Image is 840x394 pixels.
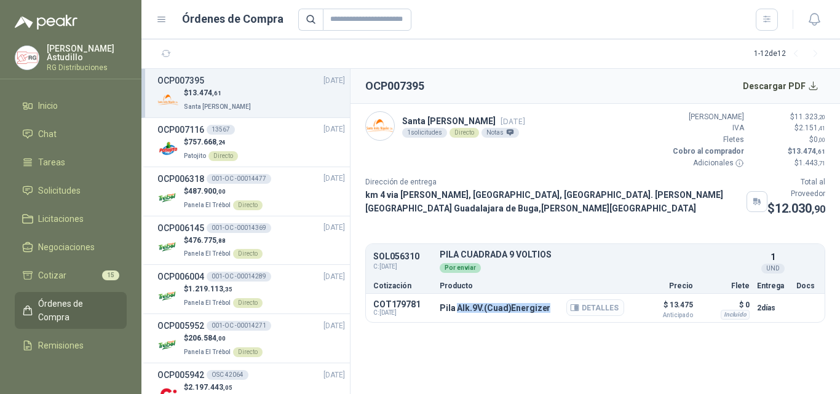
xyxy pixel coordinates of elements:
[223,384,232,391] span: ,05
[323,369,345,381] span: [DATE]
[751,157,825,169] p: $
[323,173,345,184] span: [DATE]
[188,285,232,293] span: 1.219.113
[775,201,825,216] span: 12.030
[365,77,424,95] h2: OCP007395
[670,111,744,123] p: [PERSON_NAME]
[751,122,825,134] p: $
[670,134,744,146] p: Fletes
[373,282,432,290] p: Cotización
[184,87,253,99] p: $
[366,112,394,140] img: Company Logo
[15,235,127,259] a: Negociaciones
[15,94,127,117] a: Inicio
[216,139,226,146] span: ,24
[157,123,204,136] h3: OCP007116
[157,368,204,382] h3: OCP005942
[402,114,525,128] p: Santa [PERSON_NAME]
[440,263,481,273] div: Por enviar
[816,148,825,155] span: ,61
[501,117,525,126] span: [DATE]
[818,160,825,167] span: ,71
[184,235,263,246] p: $
[373,309,432,317] span: C: [DATE]
[184,103,251,110] span: Santa [PERSON_NAME]
[767,176,825,200] p: Total al Proveedor
[184,283,263,295] p: $
[450,128,479,138] div: Directo
[751,111,825,123] p: $
[38,269,66,282] span: Cotizar
[38,240,95,254] span: Negociaciones
[15,207,127,230] a: Licitaciones
[212,90,221,97] span: ,61
[207,272,271,282] div: 001-OC -00014289
[157,172,345,211] a: OCP006318001-OC -00014477[DATE] Company Logo$487.900,00Panela El TrébolDirecto
[184,152,206,159] span: Patojito
[38,184,81,197] span: Solicitudes
[751,146,825,157] p: $
[632,297,693,318] p: $ 13.475
[157,172,204,186] h3: OCP006318
[373,252,432,261] p: SOL056310
[670,157,744,169] p: Adicionales
[208,151,238,161] div: Directo
[38,99,58,112] span: Inicio
[632,282,693,290] p: Precio
[184,186,263,197] p: $
[157,319,345,358] a: OCP005952001-OC -00014271[DATE] Company Logo$206.584,00Panela El TrébolDirecto
[38,339,84,352] span: Remisiones
[188,187,226,195] span: 487.900
[373,262,432,272] span: C: [DATE]
[102,270,119,280] span: 15
[216,335,226,342] span: ,00
[440,303,550,313] p: Pila Alk.9V.(Cuad)Energizer
[757,301,789,315] p: 2 días
[207,174,271,184] div: 001-OC -00014477
[188,383,232,392] span: 2.197.443
[440,250,750,259] p: PILA CUADRADA 9 VOLTIOS
[323,222,345,234] span: [DATE]
[794,112,825,121] span: 11.323
[216,188,226,195] span: ,00
[157,187,179,209] img: Company Logo
[796,282,817,290] p: Docs
[157,319,204,333] h3: OCP005952
[184,202,231,208] span: Panela El Trébol
[700,282,750,290] p: Flete
[818,114,825,120] span: ,20
[15,122,127,146] a: Chat
[47,44,127,61] p: [PERSON_NAME] Astudillo
[182,10,283,28] h1: Órdenes de Compra
[38,127,57,141] span: Chat
[670,146,744,157] p: Cobro al comprador
[440,282,624,290] p: Producto
[157,74,345,112] a: OCP007395[DATE] Company Logo$13.474,61Santa [PERSON_NAME]
[157,74,204,87] h3: OCP007395
[812,203,825,215] span: ,90
[632,312,693,318] span: Anticipado
[15,292,127,329] a: Órdenes de Compra
[799,159,825,167] span: 1.443
[799,124,825,132] span: 2.151
[767,199,825,218] p: $
[184,136,238,148] p: $
[15,362,127,385] a: Configuración
[233,249,263,259] div: Directo
[207,370,248,380] div: OSC 42064
[207,321,271,331] div: 001-OC -00014271
[216,237,226,244] span: ,88
[15,179,127,202] a: Solicitudes
[157,270,204,283] h3: OCP006004
[184,349,231,355] span: Panela El Trébol
[157,89,179,111] img: Company Logo
[233,347,263,357] div: Directo
[670,122,744,134] p: IVA
[157,285,179,307] img: Company Logo
[754,44,825,64] div: 1 - 12 de 12
[38,297,115,324] span: Órdenes de Compra
[207,125,235,135] div: 13567
[188,236,226,245] span: 476.775
[15,151,127,174] a: Tareas
[323,75,345,87] span: [DATE]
